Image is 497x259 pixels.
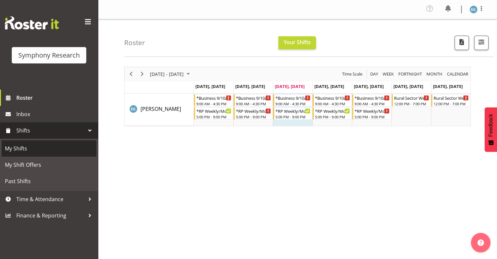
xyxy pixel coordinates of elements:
div: *Business 9/10am ~ 4:30pm [236,95,271,101]
div: Next [137,67,148,81]
button: Timeline Month [425,70,444,78]
div: Evelyn Gray"s event - *RP Weekly/Monthly Tracks Begin From Monday, September 8, 2025 at 5:00:00 P... [194,107,233,120]
div: Evelyn Gray"s event - *Business 9/10am ~ 4:30pm Begin From Friday, September 12, 2025 at 9:00:00 ... [352,94,391,107]
span: Inbox [16,109,95,119]
button: Next [138,70,147,78]
button: Feedback - Show survey [485,107,497,152]
div: Rural Sector Weekends [394,95,429,101]
div: *Business 9/10am ~ 4:30pm [275,95,310,101]
table: Timeline Week of September 10, 2025 [194,94,471,126]
span: [DATE], [DATE] [235,83,265,89]
button: Month [446,70,470,78]
span: [DATE] - [DATE] [149,70,184,78]
span: [DATE], [DATE] [195,83,225,89]
a: My Shift Offers [2,157,96,173]
span: Past Shifts [5,176,93,186]
button: Download a PDF of the roster according to the set date range. [455,36,469,50]
button: Filter Shifts [474,36,489,50]
span: [DATE], [DATE] [393,83,423,89]
img: evelyn-gray1866.jpg [470,6,477,13]
div: 9:00 AM - 4:30 PM [315,101,350,106]
span: Feedback [488,114,494,137]
span: Fortnight [398,70,422,78]
div: Evelyn Gray"s event - *Business 9/10am ~ 4:30pm Begin From Wednesday, September 10, 2025 at 9:00:... [273,94,312,107]
span: [DATE], [DATE] [354,83,384,89]
div: 9:00 AM - 4:30 PM [275,101,310,106]
button: Timeline Week [382,70,395,78]
button: Previous [127,70,136,78]
a: My Shifts [2,140,96,157]
div: *RP Weekly/Monthly Tracks [355,108,389,114]
div: Evelyn Gray"s event - *RP Weekly/Monthly Tracks Begin From Tuesday, September 9, 2025 at 5:00:00 ... [234,107,273,120]
div: Previous [125,67,137,81]
span: Shifts [16,126,85,135]
div: *Business 9/10am ~ 4:30pm [315,95,350,101]
div: Evelyn Gray"s event - *RP Weekly/Monthly Tracks Begin From Wednesday, September 10, 2025 at 5:00:... [273,107,312,120]
span: [DATE], [DATE] [314,83,344,89]
td: Evelyn Gray resource [124,94,194,126]
div: Evelyn Gray"s event - *RP Weekly/Monthly Tracks Begin From Friday, September 12, 2025 at 5:00:00 ... [352,107,391,120]
div: 9:00 AM - 4:30 PM [236,101,271,106]
div: *RP Weekly/Monthly Tracks [236,108,271,114]
a: [PERSON_NAME] [141,105,181,113]
span: Month [426,70,443,78]
div: *Business 9/10am ~ 4:30pm [196,95,231,101]
div: 5:00 PM - 9:00 PM [275,114,310,119]
a: Past Shifts [2,173,96,189]
span: [DATE], [DATE] [275,83,305,89]
div: Evelyn Gray"s event - *RP Weekly/Monthly Tracks Begin From Thursday, September 11, 2025 at 5:00:0... [313,107,352,120]
span: Day [370,70,379,78]
div: Evelyn Gray"s event - Rural Sector Weekends Begin From Sunday, September 14, 2025 at 12:00:00 PM ... [431,94,470,107]
span: [DATE], [DATE] [433,83,463,89]
button: Fortnight [397,70,423,78]
span: calendar [446,70,469,78]
span: [PERSON_NAME] [141,105,181,112]
button: Timeline Day [369,70,379,78]
span: My Shifts [5,144,93,153]
span: Time Scale [341,70,363,78]
div: *RP Weekly/Monthly Tracks [196,108,231,114]
div: 5:00 PM - 9:00 PM [355,114,389,119]
div: 12:00 PM - 7:00 PM [434,101,469,106]
span: Finance & Reporting [16,211,85,220]
div: 5:00 PM - 9:00 PM [315,114,350,119]
span: Roster [16,93,95,103]
button: Your Shifts [278,36,316,49]
button: Time Scale [341,70,364,78]
div: Symphony Research [18,50,80,60]
img: Rosterit website logo [5,16,59,29]
div: *RP Weekly/Monthly Tracks [275,108,310,114]
button: September 08 - 14, 2025 [149,70,193,78]
div: Evelyn Gray"s event - *Business 9/10am ~ 4:30pm Begin From Monday, September 8, 2025 at 9:00:00 A... [194,94,233,107]
div: *Business 9/10am ~ 4:30pm [355,95,389,101]
div: Rural Sector Weekends [434,95,469,101]
span: Week [382,70,394,78]
div: *RP Weekly/Monthly Tracks [315,108,350,114]
span: Time & Attendance [16,194,85,204]
span: Your Shifts [284,39,311,46]
div: 5:00 PM - 9:00 PM [236,114,271,119]
div: Evelyn Gray"s event - Rural Sector Weekends Begin From Saturday, September 13, 2025 at 12:00:00 P... [392,94,431,107]
div: 9:00 AM - 4:30 PM [196,101,231,106]
div: Evelyn Gray"s event - *Business 9/10am ~ 4:30pm Begin From Thursday, September 11, 2025 at 9:00:0... [313,94,352,107]
span: My Shift Offers [5,160,93,170]
img: help-xxl-2.png [477,239,484,246]
div: Evelyn Gray"s event - *Business 9/10am ~ 4:30pm Begin From Tuesday, September 9, 2025 at 9:00:00 ... [234,94,273,107]
h4: Roster [124,39,145,46]
div: 12:00 PM - 7:00 PM [394,101,429,106]
div: 5:00 PM - 9:00 PM [196,114,231,119]
div: 9:00 AM - 4:30 PM [355,101,389,106]
div: Timeline Week of September 10, 2025 [124,67,471,126]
